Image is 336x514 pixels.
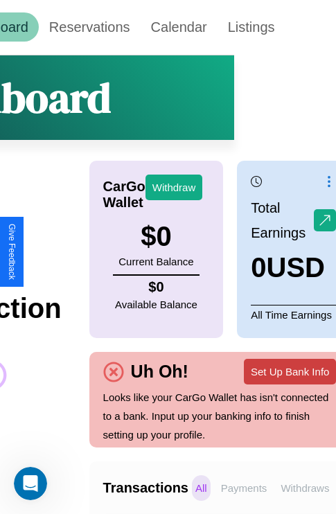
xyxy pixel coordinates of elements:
[118,221,193,252] h3: $ 0
[7,224,17,280] div: Give Feedback
[251,305,336,324] p: All Time Earnings
[218,475,271,501] p: Payments
[115,295,197,314] p: Available Balance
[251,195,314,245] p: Total Earnings
[244,359,336,384] button: Set Up Bank Info
[124,362,195,382] h4: Uh Oh!
[39,12,141,42] a: Reservations
[14,467,47,500] iframe: Intercom live chat
[218,12,285,42] a: Listings
[251,252,336,283] h3: 0 USD
[141,12,218,42] a: Calendar
[145,175,203,200] button: Withdraw
[103,179,145,211] h4: CarGo Wallet
[103,480,188,496] h4: Transactions
[118,252,193,271] p: Current Balance
[192,475,211,501] p: All
[277,475,333,501] p: Withdraws
[115,279,197,295] h4: $ 0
